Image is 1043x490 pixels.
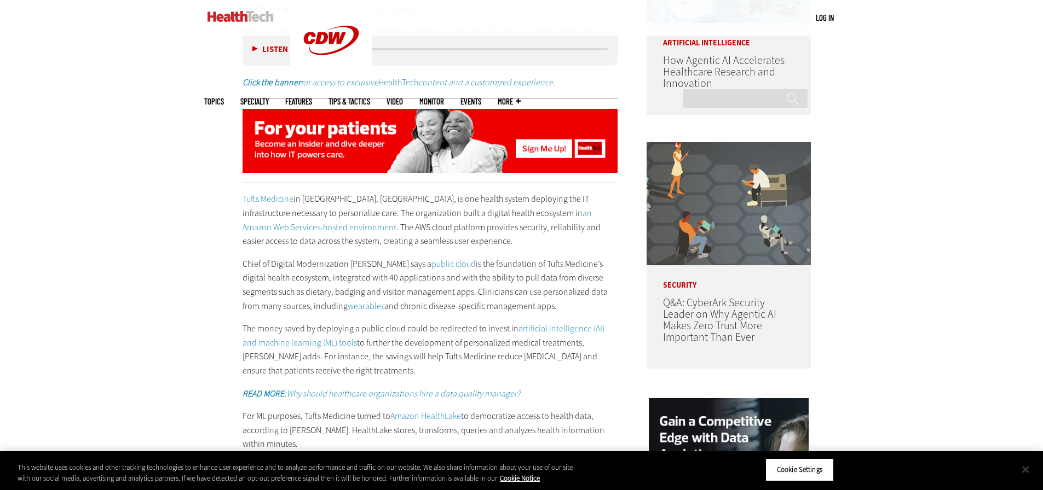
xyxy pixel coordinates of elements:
[329,97,370,106] a: Tips & Tactics
[663,295,776,345] a: Q&A: CyberArk Security Leader on Why Agentic AI Makes Zero Trust More Important Than Ever
[387,97,403,106] a: Video
[348,300,384,312] a: wearables
[1013,457,1038,481] button: Close
[290,72,372,84] a: CDW
[647,265,811,289] p: Security
[243,257,618,313] p: Chief of Digital Modernization [PERSON_NAME] says a is the foundation of Tufts Medicine’s digital...
[243,207,592,233] a: an Amazon Web Services-hosted environment
[208,11,274,22] img: Home
[419,97,444,106] a: MonITor
[243,322,618,377] p: The money saved by deploying a public cloud could be redirected to invest in to further the devel...
[500,474,540,483] a: More information about your privacy
[765,458,834,481] button: Cookie Settings
[240,97,269,106] span: Specialty
[431,258,476,270] a: public cloud
[390,410,461,422] a: Amazon HealthLake
[816,12,834,24] div: User menu
[243,388,520,399] em: Why should healthcare organizations hire a data quality manager?
[498,97,521,106] span: More
[816,13,834,22] a: Log in
[460,97,481,106] a: Events
[243,192,618,248] p: in [GEOGRAPHIC_DATA], [GEOGRAPHIC_DATA], is one health system deploying the IT infrastructure nec...
[243,193,293,205] a: Tufts Medicine
[647,142,811,265] img: Group of humans and robots accessing a network
[243,388,286,399] strong: READ MORE:
[243,323,604,348] a: artificial intelligence (AI) and machine learning (ML) tools
[18,462,574,483] div: This website uses cookies and other tracking technologies to enhance user experience and to analy...
[243,109,618,173] img: Insider: patient-centered care
[243,388,520,399] a: READ MORE:Why should healthcare organizations hire a data quality manager?
[285,97,312,106] a: Features
[243,409,618,451] p: For ML purposes, Tufts Medicine turned to to democratize access to health data, according to [PER...
[204,97,224,106] span: Topics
